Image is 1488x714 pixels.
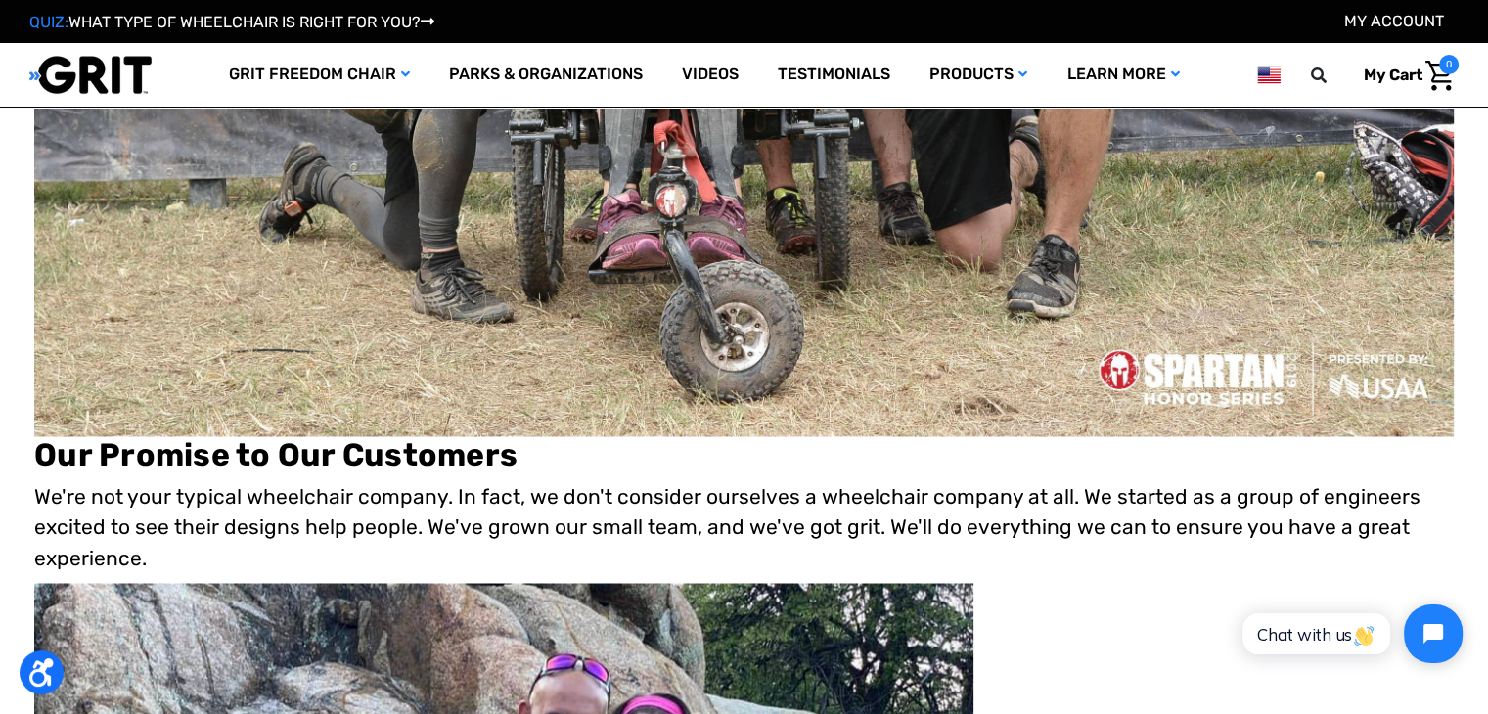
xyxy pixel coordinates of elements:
b: Our Promise to Our Customers [34,436,518,473]
a: Account [1344,12,1444,30]
a: Cart with 0 items [1349,55,1459,96]
input: Search [1320,55,1349,96]
span: QUIZ: [29,13,68,31]
a: Parks & Organizations [429,43,662,107]
a: Learn More [1047,43,1198,107]
img: us.png [1257,63,1281,87]
span: My Cart [1364,66,1422,84]
a: Testimonials [758,43,910,107]
a: GRIT Freedom Chair [209,43,429,107]
iframe: Tidio Chat [1221,588,1479,680]
a: Products [910,43,1047,107]
span: 0 [1439,55,1459,74]
span: Phone Number [307,80,413,99]
img: Cart [1425,61,1454,91]
a: QUIZ:WHAT TYPE OF WHEELCHAIR IS RIGHT FOR YOU? [29,13,434,31]
a: Videos [662,43,758,107]
img: GRIT All-Terrain Wheelchair and Mobility Equipment [29,55,152,95]
span: We're not your typical wheelchair company. In fact, we don't consider ourselves a wheelchair comp... [34,484,1420,570]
